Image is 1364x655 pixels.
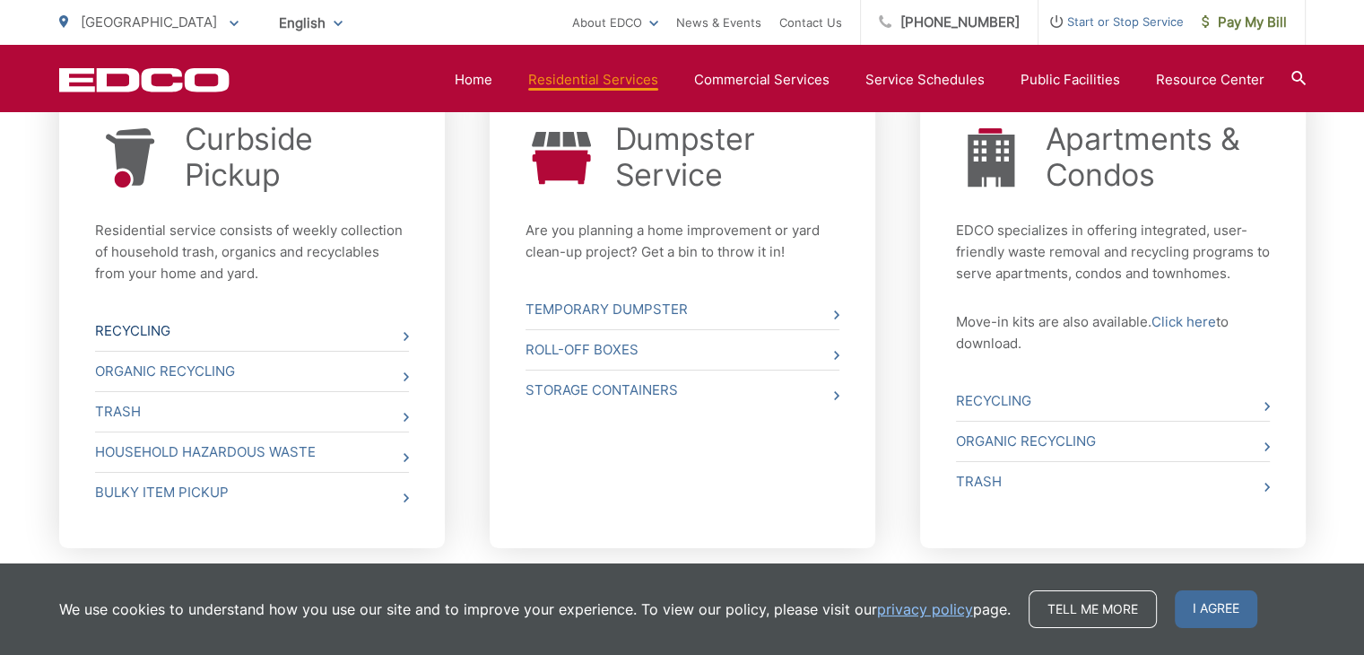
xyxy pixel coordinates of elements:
[1156,69,1264,91] a: Resource Center
[526,290,839,329] a: Temporary Dumpster
[1175,590,1257,628] span: I agree
[95,473,409,512] a: Bulky Item Pickup
[1202,12,1287,33] span: Pay My Bill
[265,7,356,39] span: English
[1021,69,1120,91] a: Public Facilities
[956,311,1270,354] p: Move-in kits are also available. to download.
[95,392,409,432] a: Trash
[95,432,409,472] a: Household Hazardous Waste
[694,69,830,91] a: Commercial Services
[455,69,492,91] a: Home
[1151,311,1216,333] a: Click here
[59,598,1011,620] p: We use cookies to understand how you use our site and to improve your experience. To view our pol...
[956,220,1270,284] p: EDCO specializes in offering integrated, user-friendly waste removal and recycling programs to se...
[59,67,230,92] a: EDCD logo. Return to the homepage.
[1046,121,1270,193] a: Apartments & Condos
[1029,590,1157,628] a: Tell me more
[81,13,217,31] span: [GEOGRAPHIC_DATA]
[572,12,658,33] a: About EDCO
[779,12,842,33] a: Contact Us
[95,352,409,391] a: Organic Recycling
[956,381,1270,421] a: Recycling
[956,422,1270,461] a: Organic Recycling
[877,598,973,620] a: privacy policy
[865,69,985,91] a: Service Schedules
[95,220,409,284] p: Residential service consists of weekly collection of household trash, organics and recyclables fr...
[676,12,761,33] a: News & Events
[528,69,658,91] a: Residential Services
[526,330,839,370] a: Roll-Off Boxes
[95,311,409,351] a: Recycling
[526,220,839,263] p: Are you planning a home improvement or yard clean-up project? Get a bin to throw it in!
[526,371,839,410] a: Storage Containers
[956,462,1270,502] a: Trash
[185,121,409,193] a: Curbside Pickup
[615,121,839,193] a: Dumpster Service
